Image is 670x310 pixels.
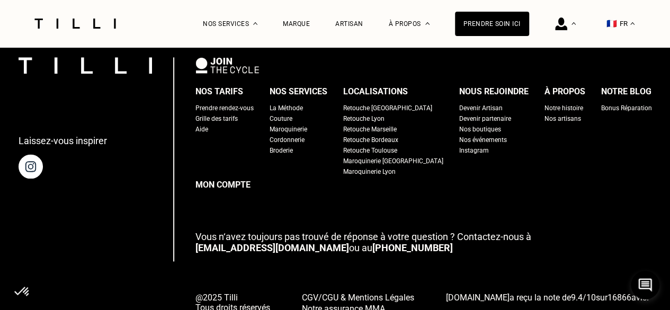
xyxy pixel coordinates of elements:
[459,124,501,135] a: Nos boutiques
[446,293,510,303] span: [DOMAIN_NAME]
[372,242,453,253] a: [PHONE_NUMBER]
[270,145,293,156] a: Broderie
[270,84,327,100] div: Nos services
[459,84,529,100] div: Nous rejoindre
[343,145,397,156] a: Retouche Toulouse
[455,12,529,36] a: Prendre soin ici
[459,135,507,145] a: Nos événements
[195,293,270,303] span: @2025 Tilli
[31,19,120,29] img: Logo du service de couturière Tilli
[608,293,631,303] span: 16866
[459,145,489,156] a: Instagram
[19,57,152,74] img: logo Tilli
[544,84,585,100] div: À propos
[555,17,567,30] img: icône connexion
[195,242,349,253] a: [EMAIL_ADDRESS][DOMAIN_NAME]
[195,124,208,135] a: Aide
[195,231,531,242] span: Vous n‘avez toujours pas trouvé de réponse à votre question ? Contactez-nous à
[195,84,243,100] div: Nos tarifs
[343,156,443,166] a: Maroquinerie [GEOGRAPHIC_DATA]
[195,231,652,253] p: ou au
[302,293,414,303] span: CGV/CGU & Mentions Légales
[195,177,652,193] a: Mon compte
[195,103,254,113] a: Prendre rendez-vous
[601,84,651,100] div: Notre blog
[270,124,307,135] a: Maroquinerie
[571,22,576,25] img: Menu déroulant
[544,113,581,124] a: Nos artisans
[459,113,511,124] a: Devenir partenaire
[571,293,583,303] span: 9.4
[630,22,635,25] img: menu déroulant
[195,113,238,124] a: Grille des tarifs
[606,19,617,29] span: 🇫🇷
[544,103,583,113] a: Notre histoire
[343,166,396,177] a: Maroquinerie Lyon
[446,293,649,303] span: a reçu la note de sur avis.
[270,113,292,124] a: Couture
[459,103,503,113] a: Devenir Artisan
[586,293,596,303] span: 10
[343,113,385,124] a: Retouche Lyon
[19,135,107,146] p: Laissez-vous inspirer
[425,22,430,25] img: Menu déroulant à propos
[253,22,257,25] img: Menu déroulant
[283,20,310,28] a: Marque
[571,293,596,303] span: /
[343,103,432,113] a: Retouche [GEOGRAPHIC_DATA]
[343,135,398,145] a: Retouche Bordeaux
[195,57,259,73] img: logo Join The Cycle
[343,124,397,135] a: Retouche Marseille
[270,135,305,145] a: Cordonnerie
[335,20,363,28] a: Artisan
[601,103,652,113] a: Bonus Réparation
[270,103,303,113] a: La Méthode
[302,291,414,303] a: CGV/CGU & Mentions Légales
[343,84,408,100] div: Localisations
[19,154,43,179] img: page instagram de Tilli une retoucherie à domicile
